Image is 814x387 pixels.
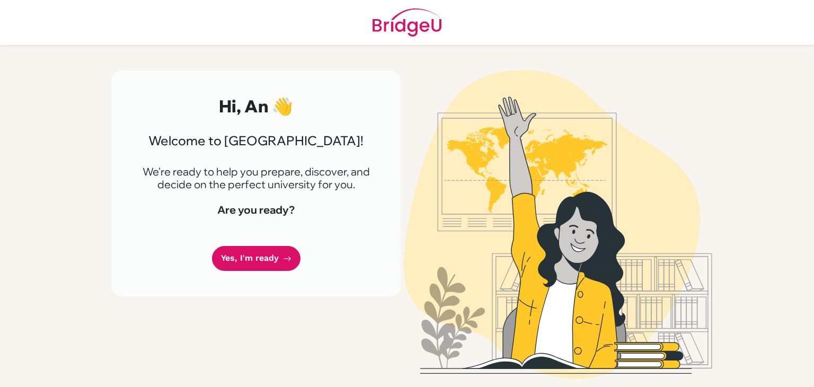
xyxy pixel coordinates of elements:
[212,246,300,271] a: Yes, I'm ready
[137,165,375,191] p: We're ready to help you prepare, discover, and decide on the perfect university for you.
[137,204,375,216] h4: Are you ready?
[137,133,375,148] h3: Welcome to [GEOGRAPHIC_DATA]!
[137,96,375,116] h2: Hi, An 👋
